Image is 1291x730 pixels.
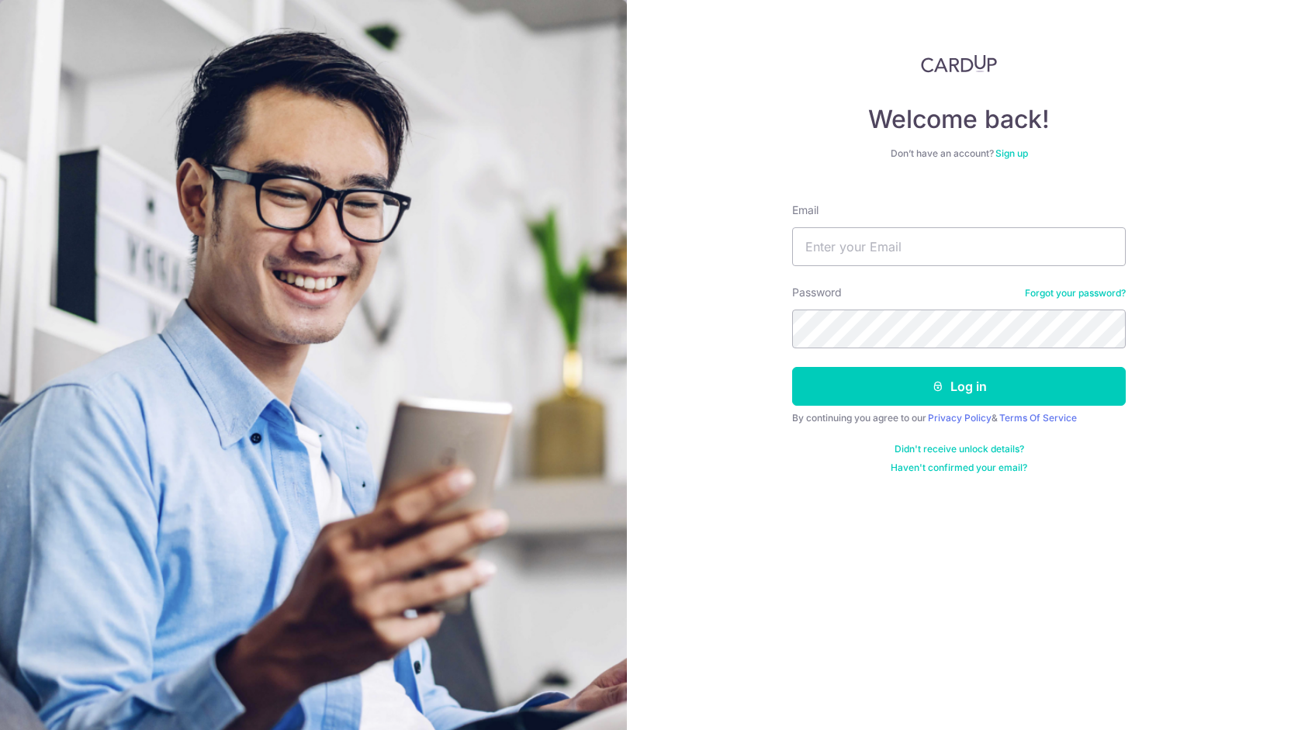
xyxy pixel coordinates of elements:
[792,104,1126,135] h4: Welcome back!
[891,462,1027,474] a: Haven't confirmed your email?
[792,147,1126,160] div: Don’t have an account?
[999,412,1077,424] a: Terms Of Service
[921,54,997,73] img: CardUp Logo
[792,227,1126,266] input: Enter your Email
[792,412,1126,424] div: By continuing you agree to our &
[792,285,842,300] label: Password
[895,443,1024,455] a: Didn't receive unlock details?
[792,202,819,218] label: Email
[792,367,1126,406] button: Log in
[928,412,992,424] a: Privacy Policy
[1025,287,1126,299] a: Forgot your password?
[995,147,1028,159] a: Sign up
